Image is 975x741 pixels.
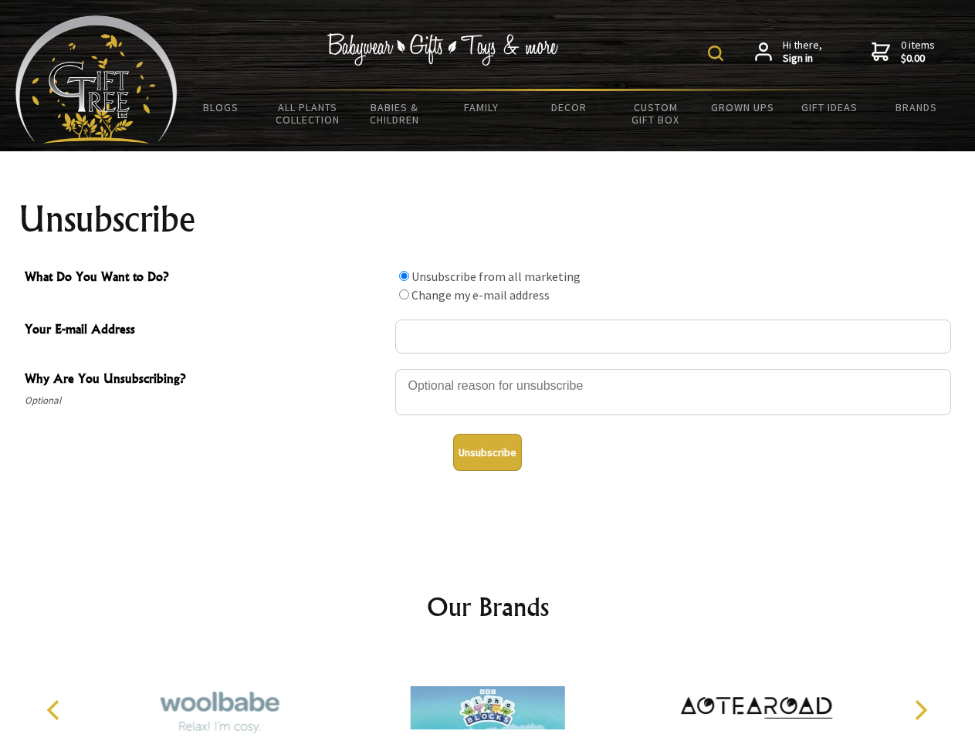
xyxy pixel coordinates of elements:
[395,320,951,354] input: Your E-mail Address
[699,91,786,123] a: Grown Ups
[25,369,388,391] span: Why Are You Unsubscribing?
[786,91,873,123] a: Gift Ideas
[39,693,73,727] button: Previous
[901,38,935,66] span: 0 items
[399,289,409,299] input: What Do You Want to Do?
[901,52,935,66] strong: $0.00
[438,91,526,123] a: Family
[872,39,935,66] a: 0 items$0.00
[525,91,612,123] a: Decor
[327,33,559,66] img: Babywear - Gifts - Toys & more
[708,46,723,61] img: product search
[395,369,951,415] textarea: Why Are You Unsubscribing?
[755,39,822,66] a: Hi there,Sign in
[265,91,352,136] a: All Plants Collection
[873,91,960,123] a: Brands
[783,52,822,66] strong: Sign in
[25,320,388,342] span: Your E-mail Address
[31,588,945,625] h2: Our Brands
[453,434,522,471] button: Unsubscribe
[19,201,957,238] h1: Unsubscribe
[178,91,265,123] a: BLOGS
[411,287,550,303] label: Change my e-mail address
[411,269,581,284] label: Unsubscribe from all marketing
[783,39,822,66] span: Hi there,
[15,15,178,144] img: Babyware - Gifts - Toys and more...
[612,91,699,136] a: Custom Gift Box
[903,693,937,727] button: Next
[399,271,409,281] input: What Do You Want to Do?
[25,391,388,410] span: Optional
[25,267,388,289] span: What Do You Want to Do?
[351,91,438,136] a: Babies & Children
